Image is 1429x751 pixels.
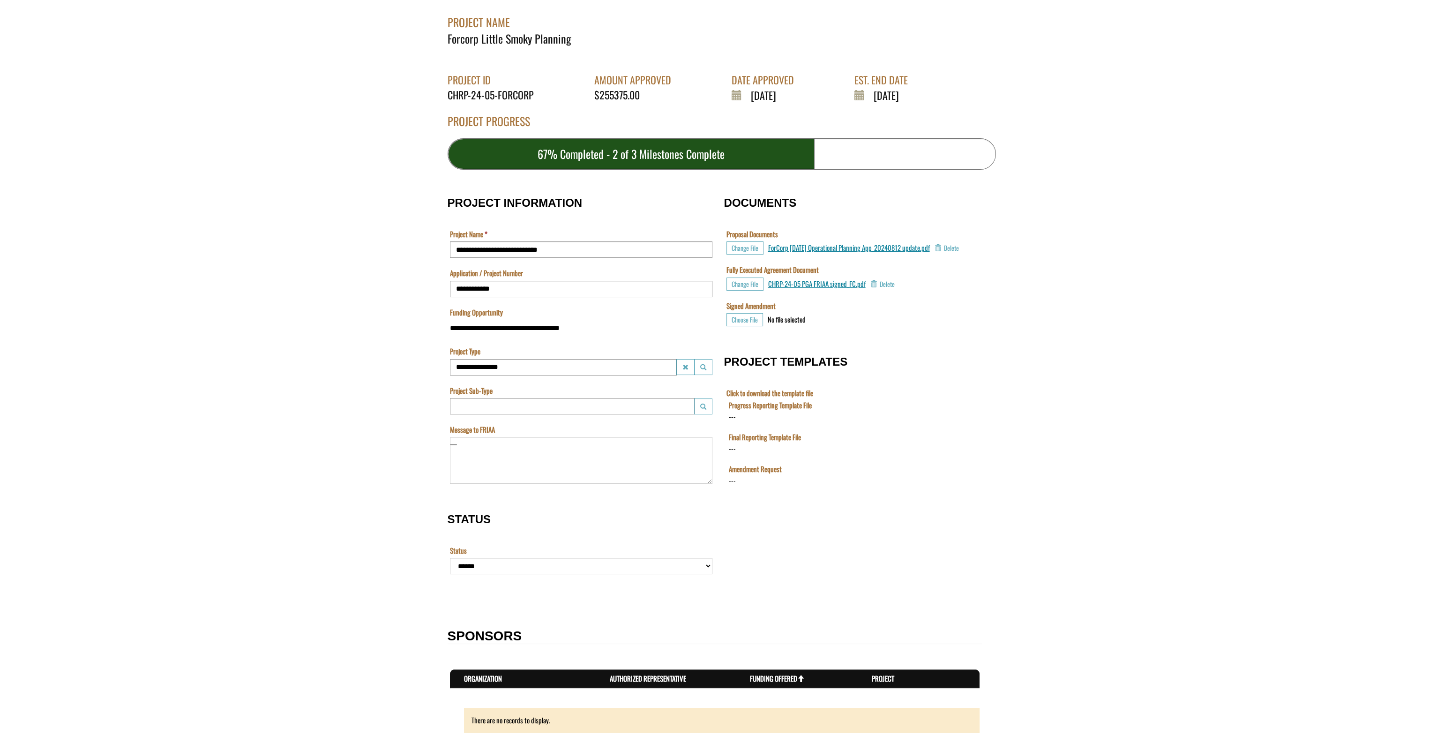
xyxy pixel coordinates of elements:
[872,673,894,683] a: Project
[450,708,980,733] div: There are no records to display.
[2,11,9,21] div: ---
[726,229,778,239] label: Proposal Documents
[450,241,712,258] input: Project Name
[726,241,763,255] button: Choose File for Proposal Documents
[768,278,866,289] a: CHRP-24-05 PGA FRIAA signed_FC.pdf
[450,425,495,435] label: Message to FRIAA
[450,308,503,317] label: Funding Opportunity
[464,673,502,683] a: Organization
[450,546,467,556] label: Status
[750,673,804,683] a: Funding Offered
[724,356,982,368] h3: PROJECT TEMPLATES
[768,242,930,253] a: ForCorp [DATE] Operational Planning App_20240812 update.pdf
[448,513,715,526] h3: STATUS
[450,268,523,278] label: Application / Project Number
[450,439,457,449] div: —
[676,359,695,375] button: Project Type Clear lookup field
[448,73,541,87] div: PROJECT ID
[450,398,695,414] input: Project Sub-Type
[726,313,763,326] button: Choose File for Signed Amendment
[448,187,715,494] fieldset: PROJECT INFORMATION
[448,594,715,610] fieldset: Section
[854,73,915,87] div: EST. END DATE
[724,187,982,337] fieldset: DOCUMENTS
[610,673,686,683] a: Authorized Representative
[854,88,915,103] div: [DATE]
[732,88,801,103] div: [DATE]
[726,388,813,398] label: Click to download the template file
[450,359,677,375] input: Project Type
[2,64,55,74] label: File field for users to download amendment request template
[2,32,75,42] label: Final Reporting Template File
[448,5,996,30] div: PROJECT NAME
[724,346,982,508] fieldset: PROJECT TEMPLATES
[594,73,678,87] div: AMOUNT APPROVED
[450,346,480,356] label: Project Type
[448,139,815,169] div: 67% Completed - 2 of 3 Milestones Complete
[726,278,763,291] button: Choose File for Fully Executed Agreement Document
[694,359,712,375] button: Project Type Launch lookup modal
[464,708,980,733] div: There are no records to display.
[448,629,982,644] h2: SPONSORS
[594,88,678,102] div: $255375.00
[870,278,895,291] button: Delete
[726,265,819,275] label: Fully Executed Agreement Document
[935,241,959,255] button: Delete
[450,229,487,239] label: Project Name
[450,437,712,484] textarea: Message to FRIAA
[694,398,712,414] button: Project Sub-Type Launch lookup modal
[450,320,712,336] input: Funding Opportunity
[448,197,715,209] h3: PROJECT INFORMATION
[2,43,9,53] div: ---
[724,197,982,209] h3: DOCUMENTS
[450,386,493,396] label: Project Sub-Type
[732,73,801,87] div: DATE APPROVED
[448,88,541,102] div: CHRP-24-05-FORCORP
[448,30,996,46] div: Forcorp Little Smoky Planning
[726,301,776,311] label: Signed Amendment
[768,315,806,324] div: No file selected
[2,75,9,85] div: ---
[448,113,996,138] div: PROJECT PROGRESS
[448,503,715,585] fieldset: STATUS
